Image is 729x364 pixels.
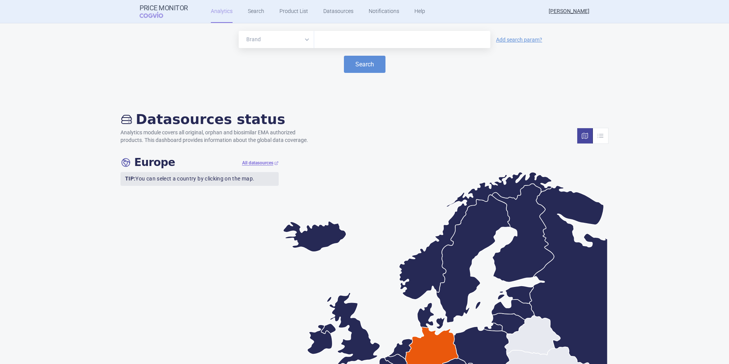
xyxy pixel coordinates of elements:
a: Price MonitorCOGVIO [140,4,188,19]
a: All datasources [242,160,279,166]
p: You can select a country by clicking on the map. [120,172,279,186]
a: Add search param? [496,37,542,42]
strong: TIP: [125,176,135,182]
h4: Europe [120,156,175,169]
h2: Datasources status [120,111,316,127]
strong: Price Monitor [140,4,188,12]
button: Search [344,56,385,73]
span: COGVIO [140,12,174,18]
p: Analytics module covers all original, orphan and biosimilar EMA authorized products. This dashboa... [120,129,316,144]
